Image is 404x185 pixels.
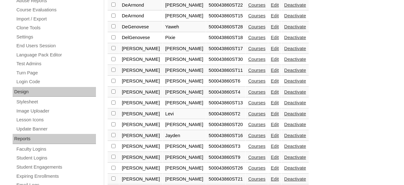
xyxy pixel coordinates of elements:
[284,155,306,160] a: Deactivate
[163,76,206,87] td: [PERSON_NAME]
[284,13,306,18] a: Deactivate
[271,78,279,84] a: Edit
[16,107,96,115] a: Image Uploader
[248,155,265,160] a: Courses
[271,100,279,105] a: Edit
[16,145,96,153] a: Faculty Logins
[119,119,163,130] td: [PERSON_NAME]
[284,176,306,182] a: Deactivate
[284,46,306,51] a: Deactivate
[248,90,265,95] a: Courses
[271,90,279,95] a: Edit
[16,163,96,171] a: Student Engagements
[271,3,279,8] a: Edit
[119,22,163,32] td: DeGenovese
[248,57,265,62] a: Courses
[16,33,96,41] a: Settings
[271,111,279,116] a: Edit
[206,76,245,87] td: 500043860ST6
[248,100,265,105] a: Courses
[248,144,265,149] a: Courses
[163,22,206,32] td: Yaweh
[119,87,163,98] td: [PERSON_NAME]
[163,130,206,141] td: Jayden
[248,122,265,127] a: Courses
[284,24,306,29] a: Deactivate
[284,57,306,62] a: Deactivate
[284,90,306,95] a: Deactivate
[163,109,206,119] td: Levi
[119,109,163,119] td: [PERSON_NAME]
[271,165,279,171] a: Edit
[163,98,206,108] td: [PERSON_NAME]
[284,111,306,116] a: Deactivate
[163,32,206,43] td: Pixie
[284,165,306,171] a: Deactivate
[248,68,265,73] a: Courses
[206,65,245,76] td: 500043860ST11
[284,35,306,40] a: Deactivate
[163,43,206,54] td: [PERSON_NAME]
[206,152,245,163] td: 500043860ST9
[119,174,163,185] td: [PERSON_NAME]
[284,144,306,149] a: Deactivate
[271,57,279,62] a: Edit
[248,46,265,51] a: Courses
[16,125,96,133] a: Update Banner
[206,87,245,98] td: 500043860ST4
[206,43,245,54] td: 500043860ST17
[271,13,279,18] a: Edit
[284,122,306,127] a: Deactivate
[163,141,206,152] td: [PERSON_NAME]
[284,100,306,105] a: Deactivate
[284,78,306,84] a: Deactivate
[206,54,245,65] td: 500043860ST30
[271,68,279,73] a: Edit
[16,172,96,180] a: Expiring Enrollments
[206,32,245,43] td: 500043860ST18
[248,13,265,18] a: Courses
[119,65,163,76] td: [PERSON_NAME]
[119,163,163,174] td: [PERSON_NAME]
[206,141,245,152] td: 500043860ST3
[119,32,163,43] td: DelGenovese
[271,144,279,149] a: Edit
[206,98,245,108] td: 500043860ST13
[16,6,96,14] a: Course Evaluations
[119,11,163,21] td: DeArmond
[206,130,245,141] td: 500043860ST16
[248,133,265,138] a: Courses
[119,98,163,108] td: [PERSON_NAME]
[248,111,265,116] a: Courses
[248,165,265,171] a: Courses
[13,134,96,144] div: Reports
[271,133,279,138] a: Edit
[248,78,265,84] a: Courses
[16,98,96,106] a: Stylesheet
[206,119,245,130] td: 500043860ST20
[16,60,96,68] a: Test Admins
[206,11,245,21] td: 500043860ST15
[248,35,265,40] a: Courses
[16,154,96,162] a: Student Logins
[16,78,96,86] a: Login Code
[163,119,206,130] td: [PERSON_NAME]
[248,3,265,8] a: Courses
[271,155,279,160] a: Edit
[119,141,163,152] td: [PERSON_NAME]
[248,176,265,182] a: Courses
[206,163,245,174] td: 500043860ST26
[163,65,206,76] td: [PERSON_NAME]
[16,116,96,124] a: Lesson Icons
[119,152,163,163] td: [PERSON_NAME]
[271,35,279,40] a: Edit
[16,51,96,59] a: Language Pack Editor
[248,24,265,29] a: Courses
[13,87,96,97] div: Design
[16,15,96,23] a: Import / Export
[163,152,206,163] td: [PERSON_NAME]
[284,68,306,73] a: Deactivate
[119,130,163,141] td: [PERSON_NAME]
[119,43,163,54] td: [PERSON_NAME]
[206,109,245,119] td: 500043860ST2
